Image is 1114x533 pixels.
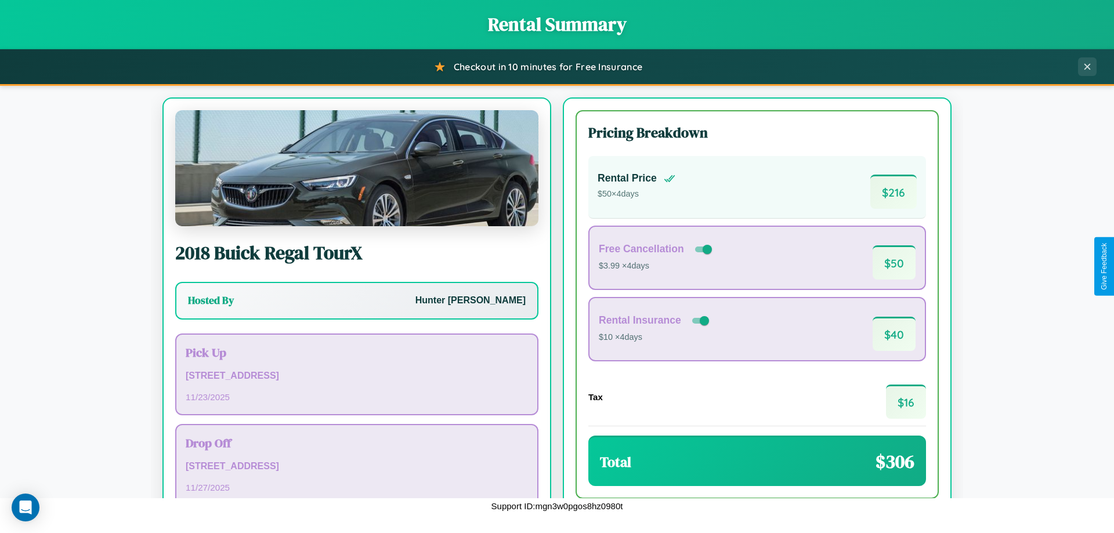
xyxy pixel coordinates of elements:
div: Open Intercom Messenger [12,494,39,521]
h2: 2018 Buick Regal TourX [175,240,538,266]
p: [STREET_ADDRESS] [186,458,528,475]
span: $ 40 [873,317,916,351]
p: $3.99 × 4 days [599,259,714,274]
h4: Tax [588,392,603,402]
h3: Hosted By [188,293,234,307]
p: 11 / 27 / 2025 [186,480,528,495]
h4: Rental Insurance [599,314,681,327]
h3: Total [600,452,631,472]
p: 11 / 23 / 2025 [186,389,528,405]
h4: Rental Price [598,172,657,184]
span: $ 216 [870,175,917,209]
span: $ 50 [873,245,916,280]
h4: Free Cancellation [599,243,684,255]
p: Hunter [PERSON_NAME] [415,292,526,309]
img: Buick Regal TourX [175,110,538,226]
h3: Drop Off [186,434,528,451]
div: Give Feedback [1100,243,1108,290]
p: [STREET_ADDRESS] [186,368,528,385]
p: Support ID: mgn3w0pgos8hz0980t [491,498,623,514]
h1: Rental Summary [12,12,1102,37]
h3: Pricing Breakdown [588,123,926,142]
h3: Pick Up [186,344,528,361]
p: $10 × 4 days [599,330,711,345]
span: $ 306 [876,449,914,474]
span: Checkout in 10 minutes for Free Insurance [454,61,642,72]
span: $ 16 [886,385,926,419]
p: $ 50 × 4 days [598,187,675,202]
